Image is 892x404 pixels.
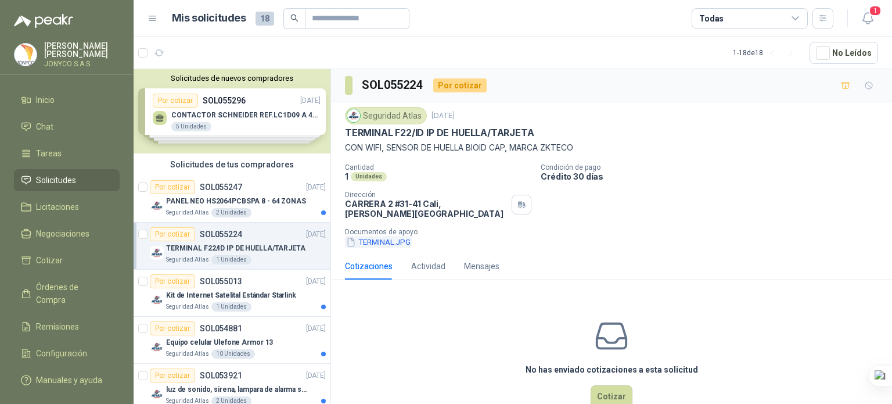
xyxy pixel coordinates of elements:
[138,74,326,83] button: Solicitudes de nuevos compradores
[166,384,311,395] p: luz de sonido, sirena, lampara de alarma solar
[36,254,63,267] span: Cotizar
[200,277,242,285] p: SOL055013
[464,260,499,273] div: Mensajes
[200,324,242,333] p: SOL054881
[306,323,326,334] p: [DATE]
[36,281,109,306] span: Órdenes de Compra
[431,110,455,121] p: [DATE]
[200,371,242,380] p: SOL053921
[306,229,326,240] p: [DATE]
[14,14,73,28] img: Logo peakr
[36,147,62,160] span: Tareas
[211,302,251,312] div: 1 Unidades
[150,293,164,307] img: Company Logo
[351,172,387,181] div: Unidades
[345,141,878,154] p: CON WIFI, SENSOR DE HUELLA BIOID CAP, MARCA ZKTECO
[150,180,195,194] div: Por cotizar
[150,387,164,401] img: Company Logo
[345,228,887,236] p: Documentos de apoyo
[857,8,878,29] button: 1
[345,127,534,139] p: TERMINAL F22/ID IP DE HUELLA/TARJETA
[166,290,296,301] p: Kit de Internet Satelital Estándar Starlink
[166,196,306,207] p: PANEL NEO HS2064PCBSPA 8 - 64 ZONAS
[166,337,273,348] p: Equipo celular Ulefone Armor 13
[869,5,882,16] span: 1
[134,176,330,223] a: Por cotizarSOL055247[DATE] Company LogoPANEL NEO HS2064PCBSPA 8 - 64 ZONASSeguridad Atlas2 Unidades
[14,316,120,338] a: Remisiones
[150,199,164,213] img: Company Logo
[541,163,887,171] p: Condición de pago
[134,270,330,317] a: Por cotizarSOL055013[DATE] Company LogoKit de Internet Satelital Estándar StarlinkSeguridad Atlas...
[526,363,698,376] h3: No has enviado cotizaciones a esta solicitud
[256,12,274,26] span: 18
[134,69,330,153] div: Solicitudes de nuevos compradoresPor cotizarSOL055296[DATE] CONTACTOR SCHNEIDER REF.LC1D09 A 440V...
[150,369,195,382] div: Por cotizar
[166,302,209,312] p: Seguridad Atlas
[166,243,305,254] p: TERMINAL F22/ID IP DE HUELLA/TARJETA
[211,255,251,264] div: 1 Unidades
[166,349,209,359] p: Seguridad Atlas
[362,76,424,94] h3: SOL055224
[541,171,887,181] p: Crédito 30 días
[14,89,120,111] a: Inicio
[44,42,120,58] p: [PERSON_NAME] [PERSON_NAME]
[36,347,87,360] span: Configuración
[150,340,164,354] img: Company Logo
[810,42,878,64] button: No Leídos
[306,370,326,381] p: [DATE]
[14,342,120,364] a: Configuración
[36,320,79,333] span: Remisiones
[411,260,445,273] div: Actividad
[36,201,79,213] span: Licitaciones
[290,14,298,22] span: search
[345,107,427,124] div: Seguridad Atlas
[14,196,120,218] a: Licitaciones
[166,208,209,217] p: Seguridad Atlas
[200,230,242,238] p: SOL055224
[36,374,102,387] span: Manuales y ayuda
[14,223,120,245] a: Negociaciones
[150,274,195,288] div: Por cotizar
[14,276,120,311] a: Órdenes de Compra
[306,182,326,193] p: [DATE]
[36,227,89,240] span: Negociaciones
[347,109,360,122] img: Company Logo
[134,153,330,176] div: Solicitudes de tus compradores
[306,276,326,287] p: [DATE]
[15,44,37,66] img: Company Logo
[166,255,209,264] p: Seguridad Atlas
[14,249,120,271] a: Cotizar
[134,223,330,270] a: Por cotizarSOL055224[DATE] Company LogoTERMINAL F22/ID IP DE HUELLA/TARJETASeguridad Atlas1 Unidades
[150,227,195,241] div: Por cotizar
[150,321,195,335] div: Por cotizar
[172,10,246,27] h1: Mis solicitudes
[36,174,76,187] span: Solicitudes
[345,199,507,219] p: CARRERA 2 #31-41 Cali , [PERSON_NAME][GEOGRAPHIC_DATA]
[345,191,507,199] p: Dirección
[345,171,348,181] p: 1
[345,236,412,248] button: TERMINAL.JPG
[345,163,531,171] p: Cantidad
[699,12,724,25] div: Todas
[14,142,120,165] a: Tareas
[733,44,800,62] div: 1 - 18 de 18
[345,260,393,273] div: Cotizaciones
[14,116,120,138] a: Chat
[14,169,120,191] a: Solicitudes
[14,369,120,391] a: Manuales y ayuda
[433,78,487,92] div: Por cotizar
[36,94,55,106] span: Inicio
[36,120,53,133] span: Chat
[211,208,251,217] div: 2 Unidades
[150,246,164,260] img: Company Logo
[44,60,120,67] p: JONYCO S.A.S.
[211,349,255,359] div: 10 Unidades
[134,317,330,364] a: Por cotizarSOL054881[DATE] Company LogoEquipo celular Ulefone Armor 13Seguridad Atlas10 Unidades
[200,183,242,191] p: SOL055247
